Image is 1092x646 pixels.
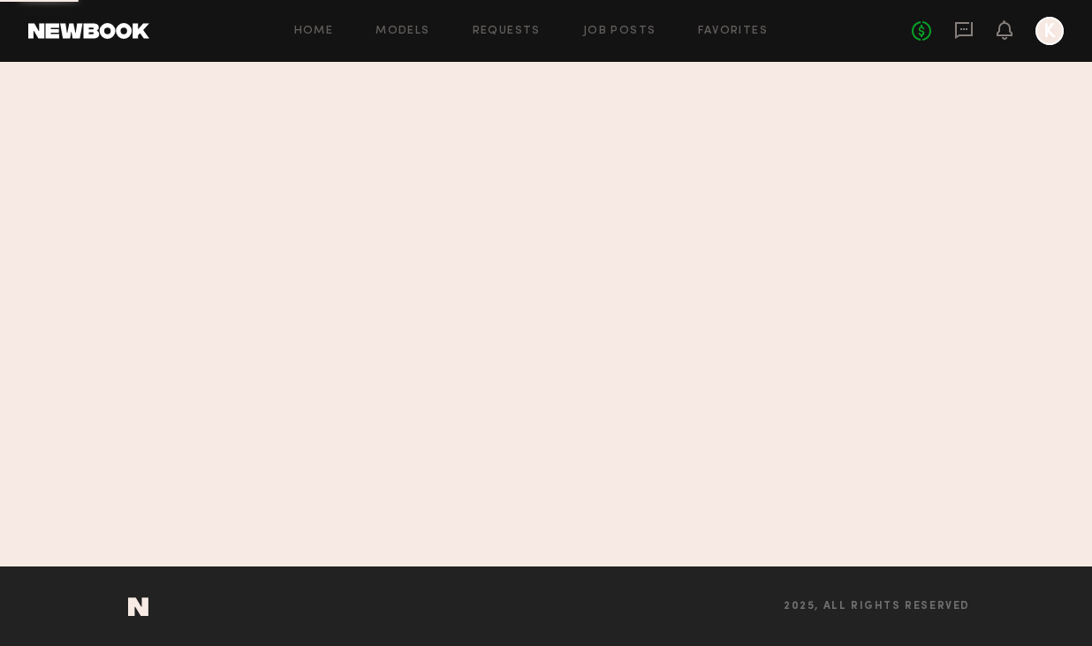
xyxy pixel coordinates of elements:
a: Models [375,26,429,37]
span: 2025, all rights reserved [784,601,970,612]
a: Home [294,26,334,37]
a: Favorites [698,26,768,37]
a: Job Posts [583,26,656,37]
a: Requests [473,26,541,37]
a: K [1035,17,1064,45]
